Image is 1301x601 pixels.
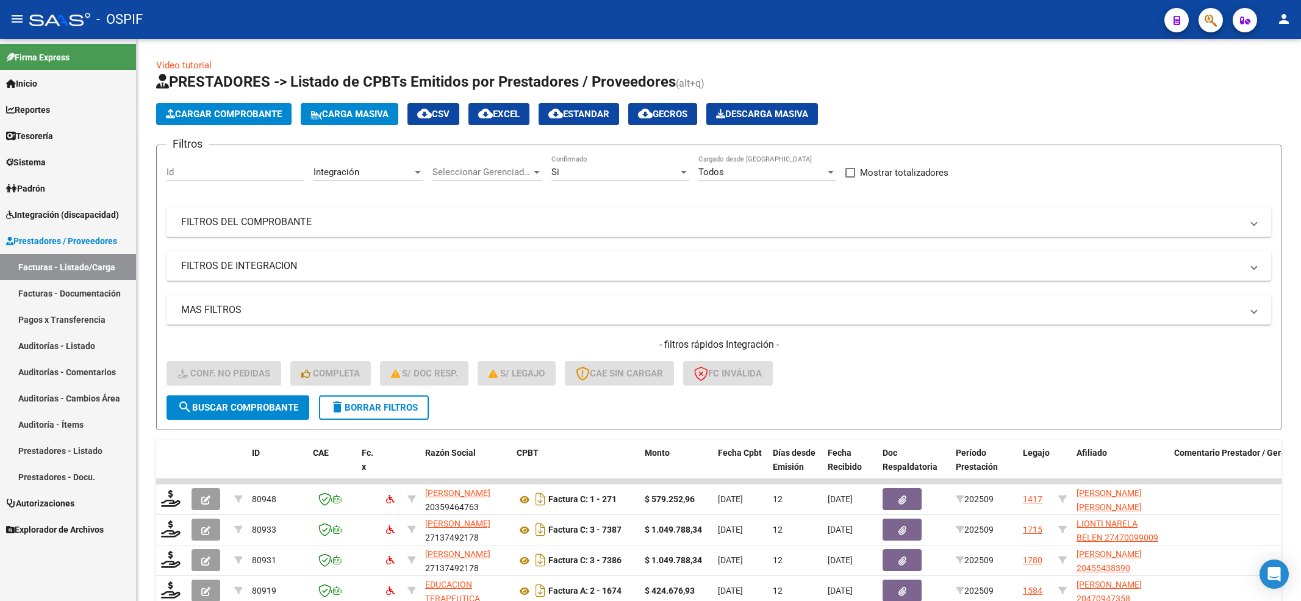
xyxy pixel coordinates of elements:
[773,525,783,534] span: 12
[828,586,853,596] span: [DATE]
[478,109,520,120] span: EXCEL
[565,361,674,386] button: CAE SIN CARGAR
[177,368,270,379] span: Conf. no pedidas
[638,109,687,120] span: Gecros
[181,215,1242,229] mat-panel-title: FILTROS DEL COMPROBANTE
[883,448,937,472] span: Doc Respaldatoria
[425,488,490,498] span: [PERSON_NAME]
[768,440,823,494] datatable-header-cell: Días desde Emisión
[532,581,548,600] i: Descargar documento
[425,517,507,542] div: 27137492178
[417,109,450,120] span: CSV
[548,586,622,596] strong: Factura A: 2 - 1674
[177,400,192,414] mat-icon: search
[6,523,104,536] span: Explorador de Archivos
[828,494,853,504] span: [DATE]
[177,402,298,413] span: Buscar Comprobante
[1260,560,1289,589] div: Open Intercom Messenger
[706,103,818,125] button: Descarga Masiva
[489,368,545,379] span: S/ legajo
[478,361,556,386] button: S/ legajo
[313,448,329,458] span: CAE
[718,448,762,458] span: Fecha Cpbt
[698,167,724,178] span: Todos
[417,106,432,121] mat-icon: cloud_download
[1072,440,1169,494] datatable-header-cell: Afiliado
[532,489,548,509] i: Descargar documento
[308,440,357,494] datatable-header-cell: CAE
[1277,12,1291,26] mat-icon: person
[640,440,713,494] datatable-header-cell: Monto
[380,361,469,386] button: S/ Doc Resp.
[10,12,24,26] mat-icon: menu
[683,361,773,386] button: FC Inválida
[1023,492,1042,506] div: 1417
[181,259,1242,273] mat-panel-title: FILTROS DE INTEGRACION
[167,251,1271,281] mat-expansion-panel-header: FILTROS DE INTEGRACION
[517,448,539,458] span: CPBT
[718,494,743,504] span: [DATE]
[828,555,853,565] span: [DATE]
[676,77,704,89] span: (alt+q)
[951,440,1018,494] datatable-header-cell: Período Prestación
[6,77,37,90] span: Inicio
[532,520,548,539] i: Descargar documento
[716,109,808,120] span: Descarga Masiva
[773,555,783,565] span: 12
[548,106,563,121] mat-icon: cloud_download
[167,395,309,420] button: Buscar Comprobante
[181,303,1242,317] mat-panel-title: MAS FILTROS
[956,525,994,534] span: 202509
[252,494,276,504] span: 80948
[425,549,490,559] span: [PERSON_NAME]
[252,525,276,534] span: 80933
[645,448,670,458] span: Monto
[1077,448,1107,458] span: Afiliado
[645,525,702,534] strong: $ 1.049.788,34
[645,555,702,565] strong: $ 1.049.788,34
[718,555,743,565] span: [DATE]
[167,361,281,386] button: Conf. no pedidas
[628,103,697,125] button: Gecros
[167,207,1271,237] mat-expansion-panel-header: FILTROS DEL COMPROBANTE
[956,586,994,596] span: 202509
[247,440,308,494] datatable-header-cell: ID
[878,440,951,494] datatable-header-cell: Doc Respaldatoria
[425,519,490,528] span: [PERSON_NAME]
[956,448,998,472] span: Período Prestación
[548,109,609,120] span: Estandar
[310,109,389,120] span: Carga Masiva
[6,497,74,510] span: Autorizaciones
[6,103,50,117] span: Reportes
[1077,519,1158,542] span: LIONTI NARELA BELEN 27470099009
[391,368,458,379] span: S/ Doc Resp.
[407,103,459,125] button: CSV
[6,51,70,64] span: Firma Express
[156,73,676,90] span: PRESTADORES -> Listado de CPBTs Emitidos por Prestadores / Proveedores
[6,129,53,143] span: Tesorería
[425,486,507,512] div: 20359464763
[713,440,768,494] datatable-header-cell: Fecha Cpbt
[1023,584,1042,598] div: 1584
[6,234,117,248] span: Prestadores / Proveedores
[330,402,418,413] span: Borrar Filtros
[252,555,276,565] span: 80931
[167,338,1271,351] h4: - filtros rápidos Integración -
[860,165,948,180] span: Mostrar totalizadores
[166,109,282,120] span: Cargar Comprobante
[425,547,507,573] div: 27137492178
[823,440,878,494] datatable-header-cell: Fecha Recibido
[6,156,46,169] span: Sistema
[362,448,373,472] span: Fc. x
[1018,440,1053,494] datatable-header-cell: Legajo
[167,135,209,153] h3: Filtros
[432,167,531,178] span: Seleccionar Gerenciador
[319,395,429,420] button: Borrar Filtros
[420,440,512,494] datatable-header-cell: Razón Social
[548,556,622,566] strong: Factura C: 3 - 7386
[301,368,360,379] span: Completa
[1077,488,1142,526] span: [PERSON_NAME] [PERSON_NAME] 20573407203
[956,555,994,565] span: 202509
[773,494,783,504] span: 12
[252,586,276,596] span: 80919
